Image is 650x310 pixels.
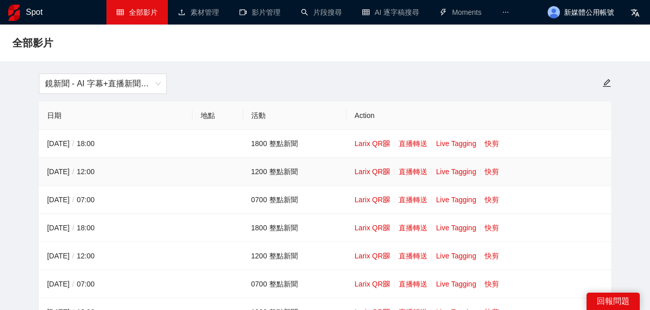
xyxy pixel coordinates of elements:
a: Live Tagging [436,139,476,148]
th: 地點 [192,102,243,130]
span: qrcode [383,196,390,203]
span: edit [602,79,611,87]
a: Larix QR [355,139,390,148]
a: 快剪 [485,139,499,148]
img: avatar [548,6,560,18]
td: 1200 整點新聞 [243,242,346,270]
td: 1800 整點新聞 [243,214,346,242]
span: table [117,9,124,16]
a: Live Tagging [436,280,476,288]
td: 0700 整點新聞 [243,186,346,214]
span: 全部影片 [129,8,158,16]
td: 1200 整點新聞 [243,158,346,186]
img: logo [8,5,20,21]
th: 活動 [243,102,346,130]
span: / [70,196,77,204]
a: search片段搜尋 [301,8,342,16]
span: 全部影片 [12,35,53,51]
a: 直播轉送 [399,252,427,260]
a: Larix QR [355,196,390,204]
a: video-camera影片管理 [240,8,280,16]
td: [DATE] 12:00 [39,242,192,270]
a: upload素材管理 [178,8,219,16]
td: [DATE] 07:00 [39,186,192,214]
span: qrcode [383,252,390,259]
span: qrcode [383,280,390,288]
a: 快剪 [485,252,499,260]
a: 快剪 [485,224,499,232]
td: 1800 整點新聞 [243,130,346,158]
span: / [70,168,77,176]
span: 鏡新聞 - AI 字幕+直播新聞（2025-2027） [45,74,161,93]
span: / [70,280,77,288]
td: [DATE] 12:00 [39,158,192,186]
span: qrcode [383,140,390,147]
a: 快剪 [485,280,499,288]
div: 回報問題 [587,293,640,310]
td: [DATE] 18:00 [39,214,192,242]
span: ellipsis [502,9,509,16]
a: 直播轉送 [399,168,427,176]
a: thunderboltMoments [440,8,482,16]
a: Larix QR [355,224,390,232]
span: / [70,252,77,260]
span: / [70,224,77,232]
a: Larix QR [355,168,390,176]
span: / [70,139,77,148]
a: Live Tagging [436,168,476,176]
a: 直播轉送 [399,139,427,148]
td: [DATE] 18:00 [39,130,192,158]
th: 日期 [39,102,192,130]
a: Live Tagging [436,196,476,204]
a: Larix QR [355,280,390,288]
a: 直播轉送 [399,280,427,288]
a: 快剪 [485,196,499,204]
a: Live Tagging [436,224,476,232]
a: 快剪 [485,168,499,176]
a: 直播轉送 [399,196,427,204]
span: qrcode [383,168,390,175]
td: 0700 整點新聞 [243,270,346,298]
td: [DATE] 07:00 [39,270,192,298]
a: tableAI 逐字稿搜尋 [362,8,419,16]
a: Larix QR [355,252,390,260]
a: Live Tagging [436,252,476,260]
th: Action [346,102,611,130]
a: 直播轉送 [399,224,427,232]
span: qrcode [383,224,390,231]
